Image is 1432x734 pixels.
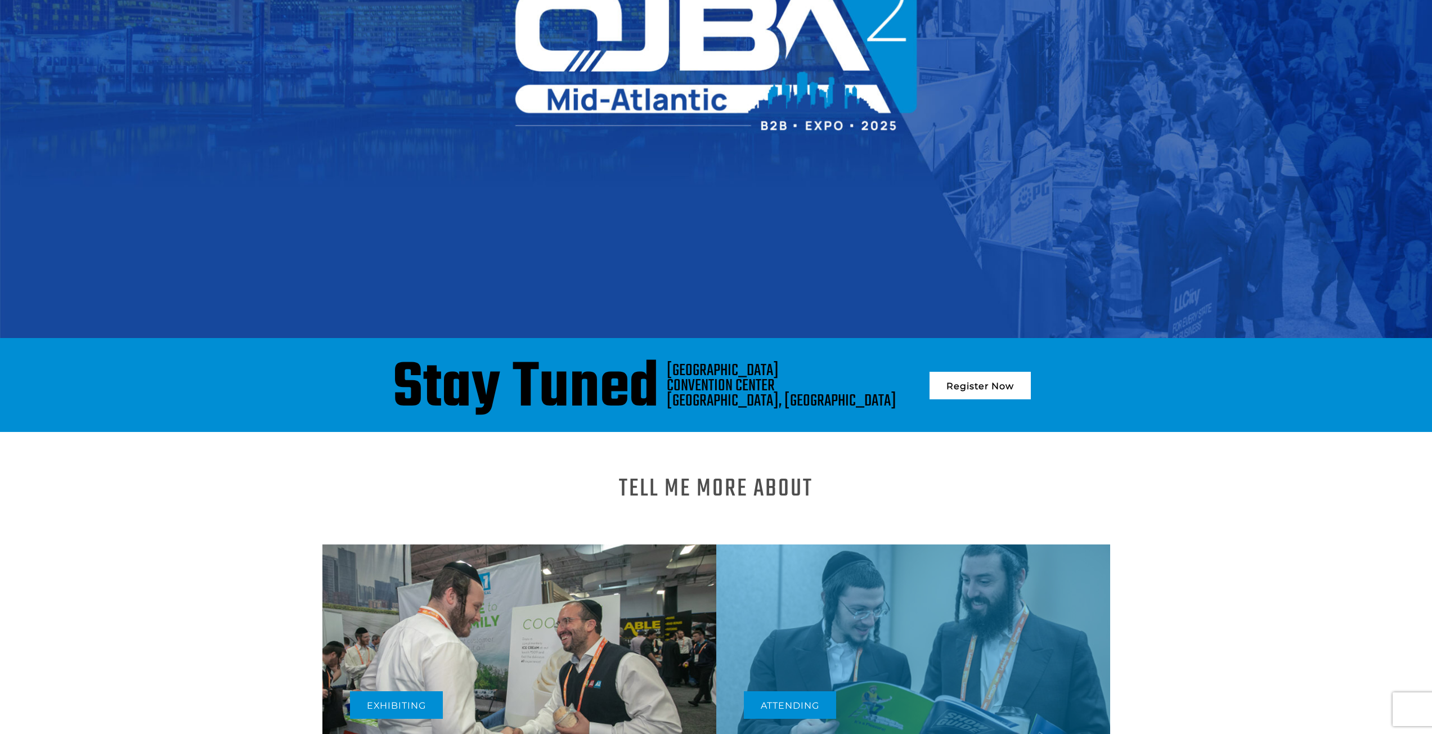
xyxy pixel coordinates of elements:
[930,372,1031,399] a: Register Now
[744,691,836,719] a: Attending
[619,483,813,496] h1: Tell me more About
[667,363,896,409] div: [GEOGRAPHIC_DATA] CONVENTION CENTER [GEOGRAPHIC_DATA], [GEOGRAPHIC_DATA]
[350,691,443,719] a: Exhibiting
[393,363,659,415] div: Stay Tuned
